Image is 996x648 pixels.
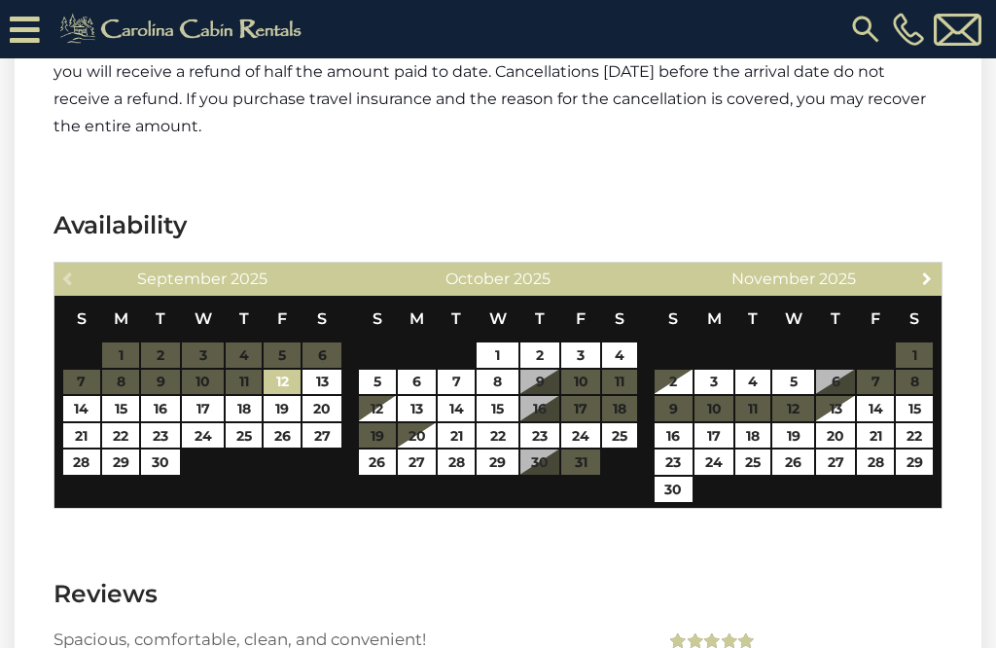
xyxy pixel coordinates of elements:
[277,309,287,328] span: Friday
[857,396,894,421] a: 14
[655,477,694,502] a: 30
[888,13,929,46] a: [PHONE_NUMBER]
[77,309,87,328] span: Sunday
[231,270,267,288] span: 2025
[694,423,733,449] a: 17
[302,370,341,395] a: 13
[535,309,545,328] span: Thursday
[655,450,694,475] a: 23
[694,450,733,475] a: 24
[915,266,940,290] a: Next
[141,396,180,421] a: 16
[655,370,694,395] a: 2
[137,270,227,288] span: September
[398,396,437,421] a: 13
[602,342,638,368] a: 4
[239,309,249,328] span: Thursday
[477,423,518,449] a: 22
[896,423,933,449] a: 22
[489,309,507,328] span: Wednesday
[735,450,770,475] a: 25
[477,450,518,475] a: 29
[561,342,600,368] a: 3
[477,370,518,395] a: 8
[373,309,382,328] span: Sunday
[226,423,262,449] a: 25
[141,423,180,449] a: 23
[735,370,770,395] a: 4
[919,270,935,286] span: Next
[748,309,758,328] span: Tuesday
[520,423,559,449] a: 23
[302,423,341,449] a: 27
[909,309,919,328] span: Saturday
[694,370,733,395] a: 3
[114,309,128,328] span: Monday
[53,208,943,242] h3: Availability
[438,450,475,475] a: 28
[561,423,600,449] a: 24
[438,370,475,395] a: 7
[477,396,518,421] a: 15
[409,309,424,328] span: Monday
[102,396,139,421] a: 15
[438,396,475,421] a: 14
[668,309,678,328] span: Sunday
[53,630,636,648] h3: Spacious, comfortable, clean, and convenient!
[576,309,586,328] span: Friday
[772,370,814,395] a: 5
[848,12,883,47] img: search-regular.svg
[63,423,100,449] a: 21
[102,450,139,475] a: 29
[63,450,100,475] a: 28
[871,309,880,328] span: Friday
[50,10,318,49] img: Khaki-logo.png
[655,423,694,449] a: 16
[226,396,262,421] a: 18
[264,370,301,395] a: 12
[63,396,100,421] a: 14
[141,450,180,475] a: 30
[816,396,855,421] a: 13
[819,270,856,288] span: 2025
[896,396,933,421] a: 15
[195,309,212,328] span: Wednesday
[398,423,437,449] a: 20
[857,450,894,475] a: 28
[302,396,341,421] a: 20
[264,423,301,449] a: 26
[731,270,815,288] span: November
[896,450,933,475] a: 29
[772,450,814,475] a: 26
[398,370,437,395] a: 6
[317,309,327,328] span: Saturday
[445,270,510,288] span: October
[182,423,224,449] a: 24
[735,423,770,449] a: 18
[615,309,624,328] span: Saturday
[156,309,165,328] span: Tuesday
[602,423,638,449] a: 25
[359,370,396,395] a: 5
[816,450,855,475] a: 27
[359,396,396,421] a: 12
[785,309,802,328] span: Wednesday
[264,396,301,421] a: 19
[816,423,855,449] a: 20
[477,342,518,368] a: 1
[857,423,894,449] a: 21
[514,270,551,288] span: 2025
[707,309,722,328] span: Monday
[182,396,224,421] a: 17
[451,309,461,328] span: Tuesday
[53,577,943,611] h3: Reviews
[438,423,475,449] a: 21
[831,309,840,328] span: Thursday
[520,342,559,368] a: 2
[772,423,814,449] a: 19
[359,450,396,475] a: 26
[398,450,437,475] a: 27
[102,423,139,449] a: 22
